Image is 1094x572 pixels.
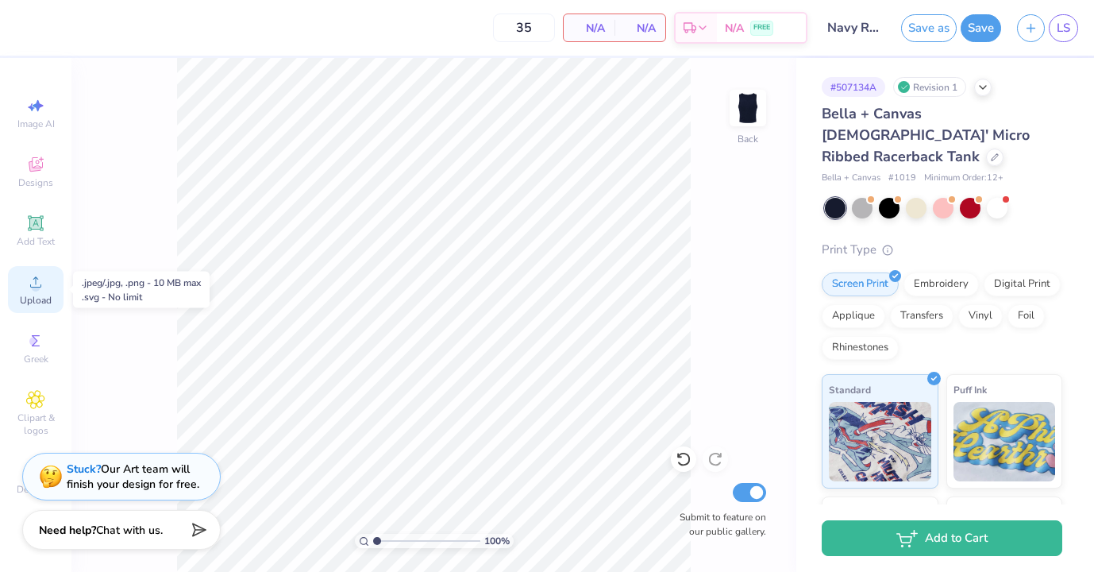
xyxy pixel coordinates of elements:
[829,504,868,520] span: Neon Ink
[1007,304,1045,328] div: Foil
[924,172,1003,185] span: Minimum Order: 12 +
[732,92,764,124] img: Back
[671,510,766,539] label: Submit to feature on our public gallery.
[903,272,979,296] div: Embroidery
[624,20,656,37] span: N/A
[17,235,55,248] span: Add Text
[82,276,201,290] div: .jpeg/.jpg, .png - 10 MB max
[984,272,1061,296] div: Digital Print
[888,172,916,185] span: # 1019
[822,172,880,185] span: Bella + Canvas
[822,304,885,328] div: Applique
[822,336,899,360] div: Rhinestones
[829,381,871,398] span: Standard
[17,483,55,496] span: Decorate
[20,294,52,307] span: Upload
[901,14,957,42] button: Save as
[822,104,1030,166] span: Bella + Canvas [DEMOGRAPHIC_DATA]' Micro Ribbed Racerback Tank
[815,12,893,44] input: Untitled Design
[493,14,555,42] input: – –
[822,241,1062,259] div: Print Type
[953,381,987,398] span: Puff Ink
[1057,19,1070,37] span: LS
[829,402,931,481] img: Standard
[822,77,885,97] div: # 507134A
[82,290,201,304] div: .svg - No limit
[573,20,605,37] span: N/A
[17,118,55,130] span: Image AI
[24,353,48,365] span: Greek
[890,304,953,328] div: Transfers
[961,14,1001,42] button: Save
[96,523,163,538] span: Chat with us.
[953,402,1056,481] img: Puff Ink
[39,523,96,538] strong: Need help?
[18,176,53,189] span: Designs
[67,462,101,477] strong: Stuck?
[738,132,758,146] div: Back
[953,504,1047,520] span: Metallic & Glitter Ink
[8,412,64,437] span: Clipart & logos
[822,272,899,296] div: Screen Print
[725,20,744,37] span: N/A
[958,304,1003,328] div: Vinyl
[1049,14,1078,42] a: LS
[822,520,1062,556] button: Add to Cart
[484,534,510,548] span: 100 %
[753,22,770,33] span: FREE
[893,77,966,97] div: Revision 1
[67,462,199,492] div: Our Art team will finish your design for free.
